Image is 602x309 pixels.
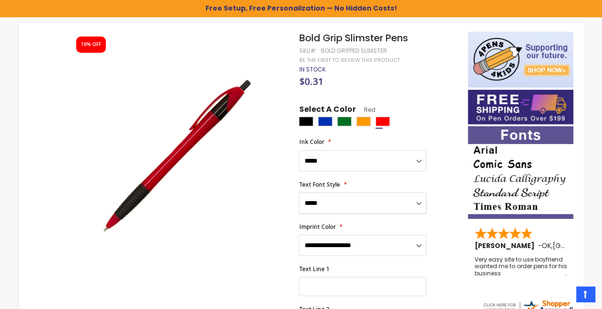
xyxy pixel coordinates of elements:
[299,65,325,73] span: In stock
[375,117,390,126] div: Red
[299,75,323,88] span: $0.31
[299,57,399,64] a: Be the first to review this product
[299,104,355,117] span: Select A Color
[337,117,352,126] div: Green
[468,126,573,219] img: font-personalization-examples
[475,241,538,250] span: [PERSON_NAME]
[355,106,375,114] span: Red
[299,138,324,146] span: Ink Color
[299,47,317,55] strong: SKU
[299,265,329,273] span: Text Line 1
[542,241,551,250] span: OK
[299,223,335,231] span: Imprint Color
[81,41,101,48] div: 10% OFF
[318,117,332,126] div: Blue
[468,90,573,124] img: Free shipping on orders over $199
[468,32,573,87] img: 4pens 4 kids
[356,117,371,126] div: Orange
[475,256,568,277] div: Very easy site to use boyfriend wanted me to order pens for his business
[576,286,595,302] a: Top
[68,46,286,265] img: bold_gripped_slimster_side_red_1.jpg
[299,31,408,45] span: Bold Grip Slimster Pens
[299,66,325,73] div: Availability
[299,117,313,126] div: Black
[320,47,386,55] div: Bold Gripped Slimster
[299,180,340,189] span: Text Font Style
